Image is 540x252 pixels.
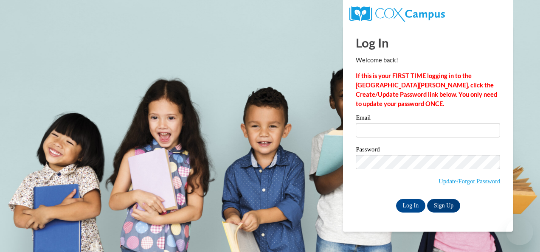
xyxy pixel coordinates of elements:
[439,178,500,185] a: Update/Forgot Password
[427,199,460,213] a: Sign Up
[356,72,497,107] strong: If this is your FIRST TIME logging in to the [GEOGRAPHIC_DATA][PERSON_NAME], click the Create/Upd...
[356,146,500,155] label: Password
[506,218,533,245] iframe: Button to launch messaging window
[396,199,426,213] input: Log In
[349,6,444,22] img: COX Campus
[356,56,500,65] p: Welcome back!
[356,34,500,51] h1: Log In
[356,115,500,123] label: Email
